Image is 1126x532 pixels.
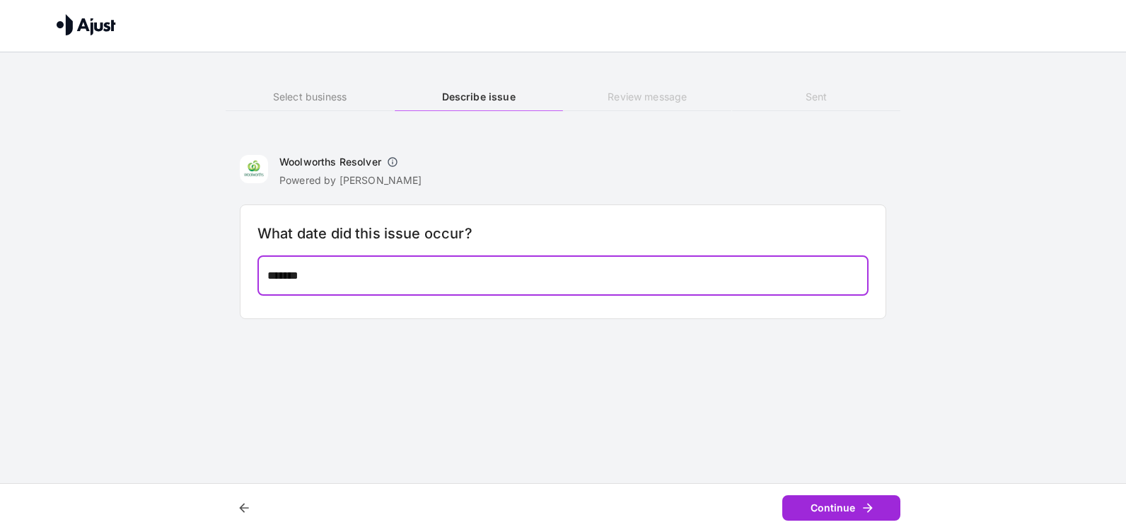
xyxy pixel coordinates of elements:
h6: Sent [732,89,900,105]
p: Powered by [PERSON_NAME] [279,173,422,187]
h6: Woolworths Resolver [279,155,381,169]
img: Ajust [57,14,116,35]
button: Continue [782,495,900,521]
h6: Review message [563,89,731,105]
h6: Select business [226,89,394,105]
h6: What date did this issue occur? [257,222,869,245]
img: Woolworths [240,155,268,183]
h6: Describe issue [395,89,563,105]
